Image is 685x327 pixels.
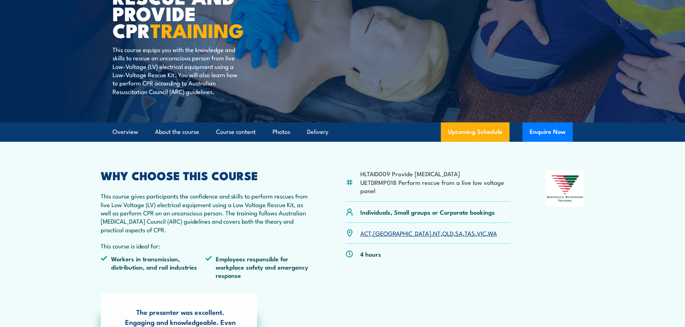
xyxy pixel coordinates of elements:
a: TAS [465,229,475,237]
a: About the course [155,122,199,141]
strong: TRAINING [150,15,244,45]
li: UETDRMP018 Perform rescue from a live low voltage panel [360,178,511,195]
li: Employees responsible for workplace safety and emergency response [205,254,310,280]
p: This course is ideal for: [101,242,311,250]
p: , , , , , , , [360,229,497,237]
p: This course equips you with the knowledge and skills to rescue an unconscious person from live Lo... [113,45,244,95]
a: VIC [477,229,486,237]
p: This course gives participants the confidence and skills to perform rescues from live Low Voltage... [101,192,311,234]
li: Workers in transmission, distribution, and rail industries [101,254,206,280]
li: HLTAID009 Provide [MEDICAL_DATA] [360,169,511,178]
p: 4 hours [360,250,381,258]
p: Individuals, Small groups or Corporate bookings [360,208,495,216]
a: Upcoming Schedule [441,122,510,142]
h2: WHY CHOOSE THIS COURSE [101,170,311,180]
a: WA [488,229,497,237]
a: [GEOGRAPHIC_DATA] [373,229,431,237]
a: Overview [113,122,138,141]
a: Course content [216,122,256,141]
a: NT [433,229,440,237]
button: Enquire Now [522,122,573,142]
a: Photos [273,122,290,141]
a: Delivery [307,122,328,141]
a: QLD [442,229,453,237]
a: ACT [360,229,371,237]
a: SA [455,229,463,237]
img: Nationally Recognised Training logo. [546,170,585,207]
